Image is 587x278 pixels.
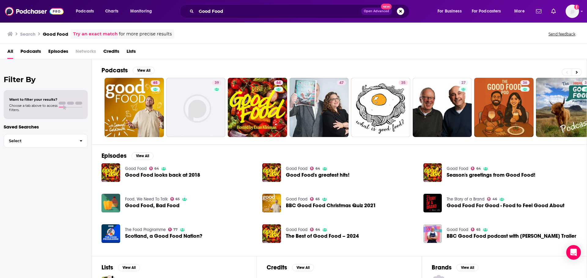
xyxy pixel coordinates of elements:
[4,75,88,84] h2: Filter By
[228,78,287,137] a: 64
[432,264,478,271] a: BrandsView All
[5,5,64,17] a: Podchaser - Follow, Share and Rate Podcasts
[170,197,180,201] a: 65
[153,80,157,86] span: 65
[196,6,361,16] input: Search podcasts, credits, & more...
[103,46,119,59] a: Credits
[286,203,376,208] a: BBC Good Food Christmas Quiz 2021
[149,167,159,170] a: 64
[286,227,308,232] a: Good Food
[286,197,308,202] a: Good Food
[292,264,314,271] button: View All
[125,166,147,171] a: Good Food
[125,172,200,178] a: Good Food looks back at 2018
[20,46,41,59] a: Podcasts
[316,198,320,200] span: 65
[493,198,497,200] span: 46
[351,78,410,137] a: 35
[126,6,160,16] button: open menu
[133,67,155,74] button: View All
[437,7,462,16] span: For Business
[566,5,579,18] span: Logged in as Maria.Tullin
[472,7,501,16] span: For Podcasters
[520,80,530,85] a: 36
[447,203,564,208] span: Good Food For Good - Food to Feel Good About
[151,80,160,85] a: 65
[212,80,221,85] a: 39
[566,5,579,18] button: Show profile menu
[262,163,281,182] img: Good Food's greatest hits!
[310,197,320,201] a: 65
[173,228,178,231] span: 77
[533,6,544,16] a: Show notifications dropdown
[316,167,320,170] span: 64
[4,139,75,143] span: Select
[310,228,320,231] a: 64
[447,172,535,178] a: Season's greetings from Good Food!
[423,163,442,182] img: Season's greetings from Good Food!
[127,46,136,59] span: Lists
[76,46,96,59] span: Networks
[267,264,314,271] a: CreditsView All
[364,10,389,13] span: Open Advanced
[168,228,178,231] a: 77
[574,5,579,9] svg: Add a profile image
[549,6,558,16] a: Show notifications dropdown
[274,80,283,85] a: 64
[102,264,113,271] h2: Lists
[381,4,392,9] span: New
[423,194,442,212] img: Good Food For Good - Food to Feel Good About
[131,152,153,160] button: View All
[399,80,408,85] a: 35
[125,203,179,208] a: Good Food, Bad Food
[456,264,478,271] button: View All
[4,134,88,148] button: Select
[474,78,533,137] a: 36
[510,6,532,16] button: open menu
[154,167,159,170] span: 64
[125,227,166,232] a: The Food Programme
[105,7,118,16] span: Charts
[276,80,281,86] span: 64
[286,172,349,178] a: Good Food's greatest hits!
[316,228,320,231] span: 64
[118,264,140,271] button: View All
[125,233,202,239] a: Scotland, a Good Food Nation?
[7,46,13,59] a: All
[447,233,576,239] span: BBC Good Food podcast with [PERSON_NAME] Trailer
[48,46,68,59] a: Episodes
[433,6,469,16] button: open menu
[286,166,308,171] a: Good Food
[286,233,359,239] a: The Best of Good Food – 2024
[4,124,88,130] p: Saved Searches
[447,166,468,171] a: Good Food
[566,5,579,18] img: User Profile
[185,4,415,18] div: Search podcasts, credits, & more...
[102,163,120,182] a: Good Food looks back at 2018
[102,194,120,212] a: Good Food, Bad Food
[459,80,468,85] a: 27
[102,224,120,243] img: Scotland, a Good Food Nation?
[361,8,392,15] button: Open AdvancedNew
[267,264,287,271] h2: Credits
[401,80,405,86] span: 35
[476,228,481,231] span: 65
[72,6,102,16] button: open menu
[166,78,226,137] a: 39
[461,80,466,86] span: 27
[73,31,118,38] a: Try an exact match
[130,7,152,16] span: Monitoring
[468,6,510,16] button: open menu
[101,6,122,16] a: Charts
[432,264,452,271] h2: Brands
